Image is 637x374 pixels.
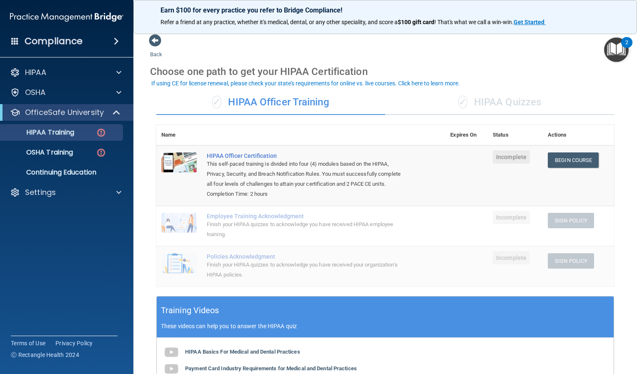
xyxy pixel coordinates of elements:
[25,87,46,97] p: OSHA
[458,96,467,108] span: ✓
[604,37,629,62] button: Open Resource Center, 2 new notifications
[514,19,544,25] strong: Get Started
[96,147,106,158] img: danger-circle.6113f641.png
[25,107,104,117] p: OfficeSafe University
[11,339,45,347] a: Terms of Use
[385,90,614,115] div: HIPAA Quizzes
[207,152,404,159] a: HIPAA Officer Certification
[25,67,46,77] p: HIPAA
[207,189,404,199] div: Completion Time: 2 hours
[161,6,610,14] p: Earn $100 for every practice you refer to Bridge Compliance!
[207,253,404,260] div: Policies Acknowledgment
[185,365,357,372] b: Payment Card Industry Requirements for Medical and Dental Practices
[25,187,56,197] p: Settings
[207,159,404,189] div: This self-paced training is divided into four (4) modules based on the HIPAA, Privacy, Security, ...
[5,128,74,137] p: HIPAA Training
[548,253,594,269] button: Sign Policy
[493,211,530,224] span: Incomplete
[212,96,221,108] span: ✓
[10,9,123,25] img: PMB logo
[150,79,461,87] button: If using CE for license renewal, please check your state's requirements for online vs. live cours...
[151,80,460,86] div: If using CE for license renewal, please check your state's requirements for online vs. live cours...
[25,35,83,47] h4: Compliance
[493,251,530,264] span: Incomplete
[398,19,434,25] strong: $100 gift card
[10,67,121,77] a: HIPAA
[5,148,73,157] p: OSHA Training
[625,42,628,53] div: 2
[493,150,530,164] span: Incomplete
[5,168,119,177] p: Continuing Education
[96,127,106,138] img: danger-circle.6113f641.png
[434,19,514,25] span: ! That's what we call a win-win.
[150,41,162,57] a: Back
[445,125,488,145] th: Expires On
[548,152,599,168] a: Begin Course
[11,351,79,359] span: Ⓒ Rectangle Health 2024
[185,349,300,355] b: HIPAA Basics For Medical and Dental Practices
[207,260,404,280] div: Finish your HIPAA quizzes to acknowledge you have received your organization’s HIPAA policies.
[548,213,594,228] button: Sign Policy
[10,87,121,97] a: OSHA
[161,303,219,318] h5: Training Videos
[488,125,543,145] th: Status
[514,19,546,25] a: Get Started
[543,125,614,145] th: Actions
[156,125,202,145] th: Name
[55,339,93,347] a: Privacy Policy
[207,213,404,219] div: Employee Training Acknowledgment
[161,323,609,329] p: These videos can help you to answer the HIPAA quiz
[207,219,404,239] div: Finish your HIPAA quizzes to acknowledge you have received HIPAA employee training.
[150,60,620,84] div: Choose one path to get your HIPAA Certification
[161,19,398,25] span: Refer a friend at any practice, whether it's medical, dental, or any other speciality, and score a
[10,187,121,197] a: Settings
[163,344,180,361] img: gray_youtube_icon.38fcd6cc.png
[10,107,121,117] a: OfficeSafe University
[156,90,385,115] div: HIPAA Officer Training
